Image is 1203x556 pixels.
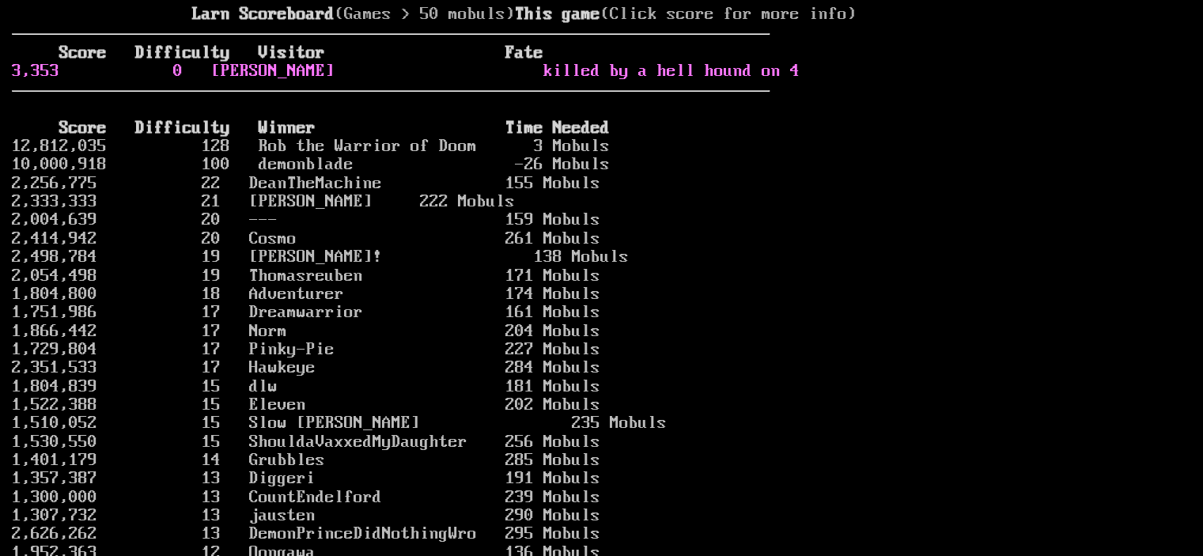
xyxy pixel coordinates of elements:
a: 1,804,839 15 dlw 181 Mobuls [12,377,600,396]
a: 1,751,986 17 Dreamwarrior 161 Mobuls [12,303,600,322]
a: 3,353 0 [PERSON_NAME] killed by a hell hound on 4 [12,62,800,81]
a: 2,498,784 19 [PERSON_NAME]! 138 Mobuls [12,248,629,267]
a: 2,054,498 19 Thomasreuben 171 Mobuls [12,267,600,286]
a: 2,333,333 21 [PERSON_NAME] 222 Mobuls [12,192,515,211]
a: 1,530,550 15 ShouldaVaxxedMyDaughter 256 Mobuls [12,433,600,452]
a: 1,300,000 13 CountEndelford 239 Mobuls [12,488,600,507]
a: 2,351,533 17 Hawkeye 284 Mobuls [12,358,600,377]
a: 2,004,639 20 --- 159 Mobuls [12,210,600,229]
b: Score Difficulty Visitor Fate [59,43,543,62]
b: Larn Scoreboard [192,5,335,24]
b: This game [515,5,600,24]
a: 1,401,179 14 Grubbles 285 Mobuls [12,451,600,470]
larn: (Games > 50 mobuls) (Click score for more info) Click on a score for more information ---- Reload... [12,6,770,528]
a: 1,357,387 13 Diggeri 191 Mobuls [12,469,600,488]
a: 2,256,775 22 DeanTheMachine 155 Mobuls [12,174,600,193]
a: 1,866,442 17 Norm 204 Mobuls [12,322,600,341]
a: 2,414,942 20 Cosmo 261 Mobuls [12,229,600,248]
a: 10,000,918 100 demonblade -26 Mobuls [12,155,610,174]
a: 1,804,800 18 Adventurer 174 Mobuls [12,285,600,304]
a: 12,812,035 128 Rob the Warrior of Doom 3 Mobuls [12,137,610,156]
a: 1,729,804 17 Pinky-Pie 227 Mobuls [12,340,600,359]
a: 1,522,388 15 Eleven 202 Mobuls [12,395,600,414]
a: 1,510,052 15 Slow [PERSON_NAME] 235 Mobuls [12,414,667,433]
a: 2,626,262 13 DemonPrinceDidNothingWro 295 Mobuls [12,524,600,543]
a: 1,307,732 13 jausten 290 Mobuls [12,506,600,525]
b: Score Difficulty Winner Time Needed [59,119,610,138]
